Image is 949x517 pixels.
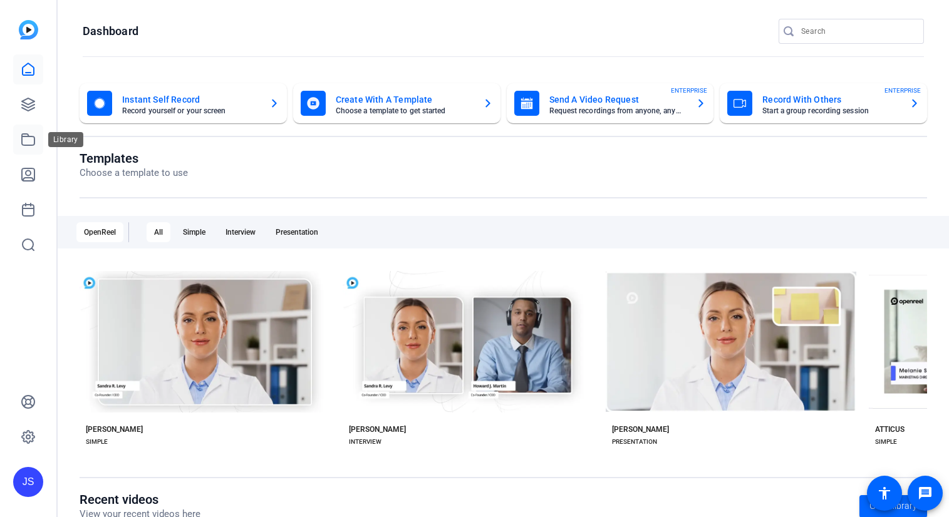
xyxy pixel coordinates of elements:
button: Create With A TemplateChoose a template to get started [293,83,500,123]
h1: Dashboard [83,24,138,39]
input: Search [801,24,914,39]
div: Library [48,132,83,147]
mat-card-title: Create With A Template [336,92,473,107]
span: ENTERPRISE [884,86,921,95]
mat-card-subtitle: Start a group recording session [762,107,900,115]
mat-card-subtitle: Record yourself or your screen [122,107,259,115]
div: [PERSON_NAME] [349,424,406,434]
h1: Recent videos [80,492,200,507]
div: PRESENTATION [612,437,657,447]
div: All [147,222,170,242]
mat-card-title: Record With Others [762,92,900,107]
button: Record With OthersStart a group recording sessionENTERPRISE [720,83,927,123]
mat-icon: accessibility [877,486,892,501]
mat-card-subtitle: Request recordings from anyone, anywhere [549,107,687,115]
span: ENTERPRISE [671,86,707,95]
div: [PERSON_NAME] [86,424,143,434]
mat-icon: message [918,486,933,501]
p: Choose a template to use [80,166,188,180]
div: ATTICUS [875,424,905,434]
mat-card-title: Instant Self Record [122,92,259,107]
mat-card-subtitle: Choose a template to get started [336,107,473,115]
div: [PERSON_NAME] [612,424,669,434]
div: SIMPLE [875,437,897,447]
div: Simple [175,222,213,242]
div: SIMPLE [86,437,108,447]
div: OpenReel [76,222,123,242]
div: Interview [218,222,263,242]
div: INTERVIEW [349,437,381,447]
div: JS [13,467,43,497]
mat-card-title: Send A Video Request [549,92,687,107]
div: Presentation [268,222,326,242]
h1: Templates [80,151,188,166]
img: blue-gradient.svg [19,20,38,39]
button: Instant Self RecordRecord yourself or your screen [80,83,287,123]
button: Send A Video RequestRequest recordings from anyone, anywhereENTERPRISE [507,83,714,123]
